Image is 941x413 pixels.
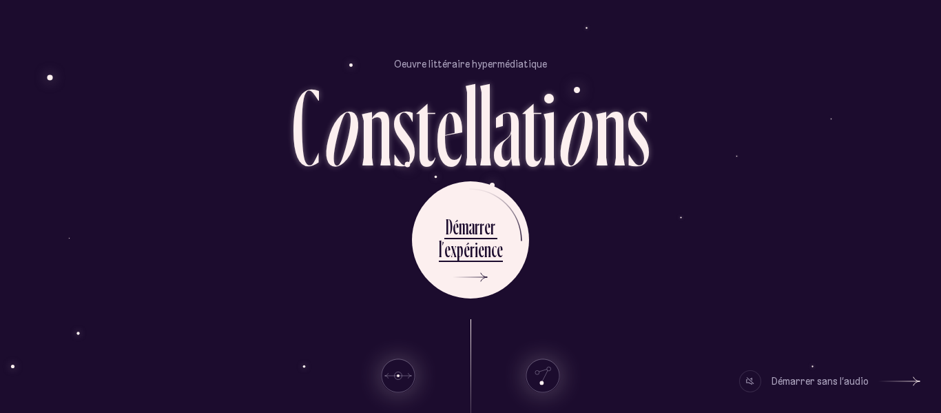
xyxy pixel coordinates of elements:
div: e [484,213,490,240]
div: n [360,71,392,181]
div: s [626,71,650,181]
div: p [457,236,464,263]
div: l [464,71,478,181]
div: l [439,236,442,263]
div: e [497,236,503,263]
div: r [475,213,479,240]
div: t [415,71,436,181]
div: Démarrer sans l’audio [772,370,869,392]
div: r [479,213,484,240]
div: n [484,236,491,263]
button: Démarrer sans l’audio [739,370,920,392]
div: e [478,236,484,263]
p: Oeuvre littéraire hypermédiatique [394,57,547,71]
div: é [453,213,459,240]
div: r [470,236,475,263]
div: c [491,236,497,263]
div: n [594,71,626,181]
div: é [464,236,470,263]
div: t [521,71,542,181]
div: s [392,71,415,181]
div: o [555,71,594,181]
div: x [451,236,457,263]
button: Démarrerl’expérience [412,181,529,299]
div: e [444,236,451,263]
div: m [459,213,468,240]
div: r [490,213,495,240]
div: D [446,213,453,240]
div: C [291,71,320,181]
div: i [475,236,478,263]
div: a [493,71,521,181]
div: o [320,71,360,181]
div: a [468,213,475,240]
div: e [436,71,464,181]
div: ’ [442,236,444,263]
div: i [542,71,557,181]
div: l [478,71,493,181]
